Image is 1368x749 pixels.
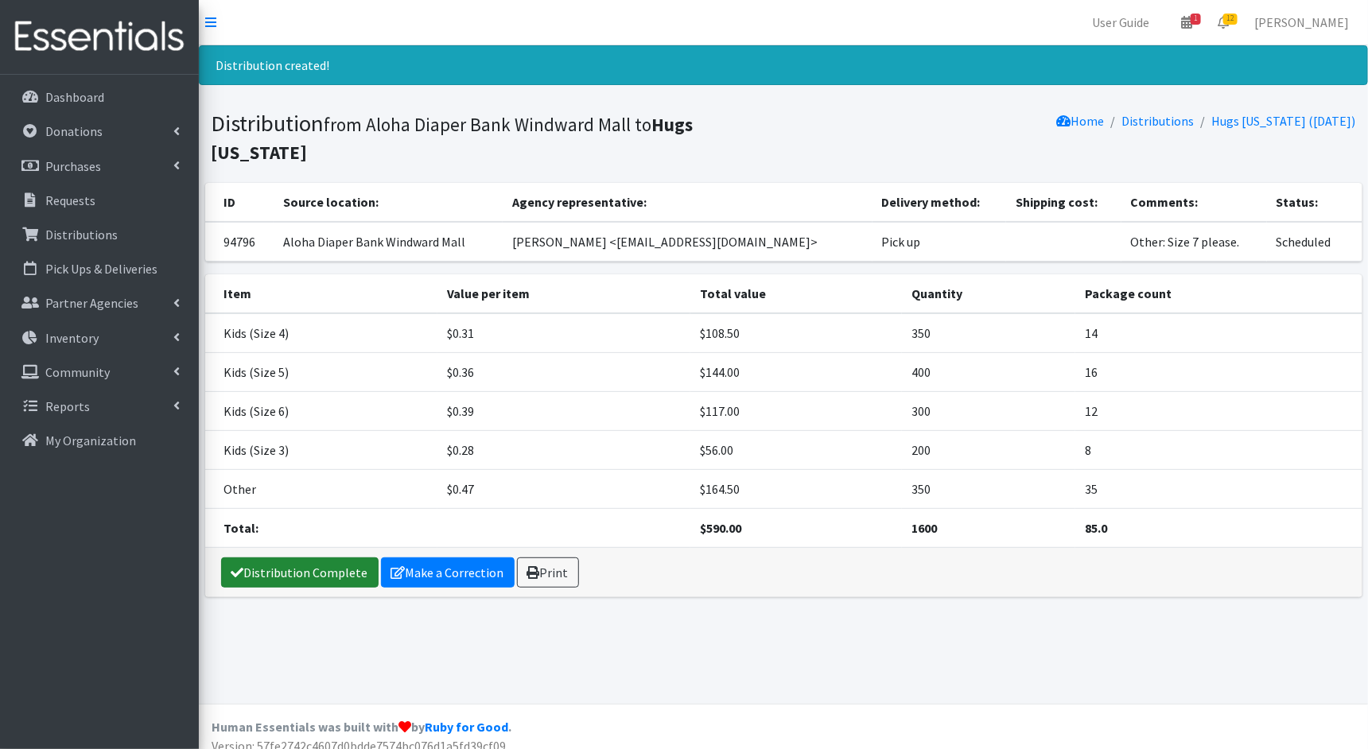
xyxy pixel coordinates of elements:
td: $117.00 [690,392,902,431]
th: Total value [690,274,902,313]
strong: Total: [224,520,259,536]
td: $164.50 [690,470,902,509]
a: Dashboard [6,81,192,113]
td: Kids (Size 4) [205,313,438,353]
td: Other: Size 7 please. [1121,222,1267,262]
p: Partner Agencies [45,295,138,311]
a: Make a Correction [381,557,515,588]
th: Comments: [1121,183,1267,222]
a: Home [1057,113,1105,129]
a: Reports [6,390,192,422]
p: Community [45,364,110,380]
h1: Distribution [212,110,778,165]
td: $56.00 [690,431,902,470]
th: Source location: [274,183,503,222]
strong: 85.0 [1085,520,1107,536]
td: 16 [1075,353,1362,392]
th: Status: [1267,183,1362,222]
td: $0.39 [437,392,690,431]
a: My Organization [6,425,192,456]
strong: $590.00 [700,520,741,536]
strong: Human Essentials was built with by . [212,719,511,735]
td: 8 [1075,431,1362,470]
p: Purchases [45,158,101,174]
th: Agency representative: [503,183,872,222]
a: Ruby for Good [425,719,508,735]
a: Requests [6,184,192,216]
td: 14 [1075,313,1362,353]
img: HumanEssentials [6,10,192,64]
a: Hugs [US_STATE] ([DATE]) [1212,113,1356,129]
a: Pick Ups & Deliveries [6,253,192,285]
td: $144.00 [690,353,902,392]
a: 1 [1168,6,1205,38]
td: 350 [902,470,1075,509]
td: Other [205,470,438,509]
strong: 1600 [911,520,937,536]
th: Delivery method: [872,183,1006,222]
a: Distribution Complete [221,557,379,588]
td: 35 [1075,470,1362,509]
a: Donations [6,115,192,147]
span: 12 [1223,14,1238,25]
a: Inventory [6,322,192,354]
a: Purchases [6,150,192,182]
div: Distribution created! [199,45,1368,85]
td: Kids (Size 3) [205,431,438,470]
td: Kids (Size 6) [205,392,438,431]
p: Dashboard [45,89,104,105]
p: Pick Ups & Deliveries [45,261,157,277]
a: Distributions [6,219,192,250]
td: Scheduled [1267,222,1362,262]
td: 94796 [205,222,274,262]
td: $108.50 [690,313,902,353]
a: Print [517,557,579,588]
td: $0.28 [437,431,690,470]
td: 400 [902,353,1075,392]
a: [PERSON_NAME] [1242,6,1362,38]
span: 1 [1191,14,1201,25]
td: $0.47 [437,470,690,509]
a: 12 [1205,6,1242,38]
th: Value per item [437,274,690,313]
b: Hugs [US_STATE] [212,113,694,164]
th: Quantity [902,274,1075,313]
td: Aloha Diaper Bank Windward Mall [274,222,503,262]
p: Reports [45,398,90,414]
th: ID [205,183,274,222]
th: Package count [1075,274,1362,313]
a: User Guide [1079,6,1162,38]
td: 350 [902,313,1075,353]
td: 300 [902,392,1075,431]
a: Partner Agencies [6,287,192,319]
td: $0.31 [437,313,690,353]
td: Pick up [872,222,1006,262]
th: Shipping cost: [1006,183,1121,222]
a: Distributions [1122,113,1195,129]
td: 12 [1075,392,1362,431]
small: from Aloha Diaper Bank Windward Mall to [212,113,694,164]
p: My Organization [45,433,136,448]
p: Inventory [45,330,99,346]
td: Kids (Size 5) [205,353,438,392]
p: Donations [45,123,103,139]
p: Distributions [45,227,118,243]
th: Item [205,274,438,313]
p: Requests [45,192,95,208]
td: $0.36 [437,353,690,392]
td: 200 [902,431,1075,470]
td: [PERSON_NAME] <[EMAIL_ADDRESS][DOMAIN_NAME]> [503,222,872,262]
a: Community [6,356,192,388]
